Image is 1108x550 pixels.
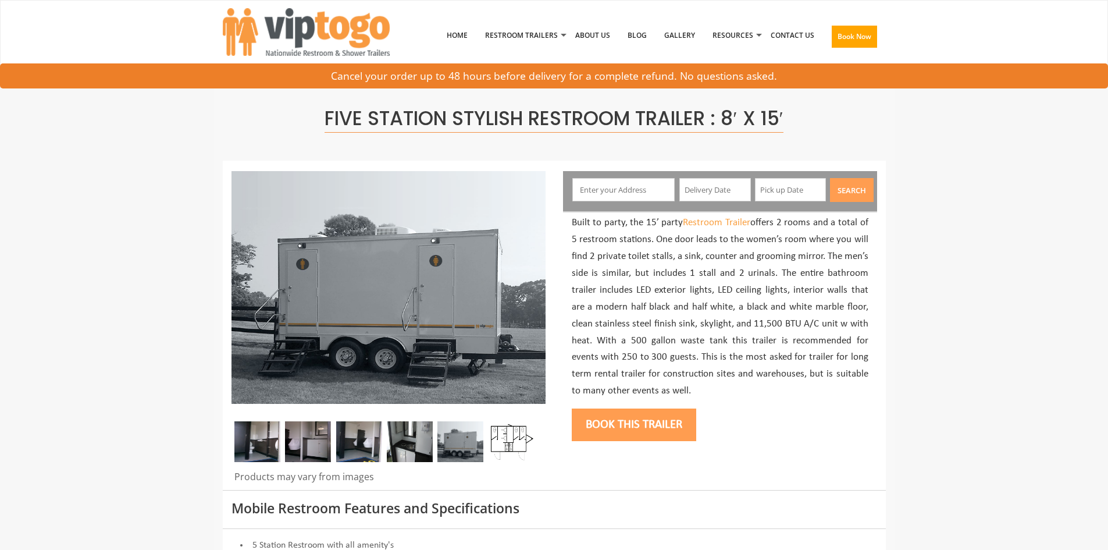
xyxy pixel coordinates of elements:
img: Restroom trailers include all the paper supplies you should need for your event. [234,421,280,462]
a: About Us [567,5,619,66]
img: Floor Plan of 5 station restroom with sink and toilet [489,421,535,462]
div: Products may vary from images [231,470,546,490]
img: Full view of five station restroom trailer with two separate doors for men and women [437,421,483,462]
a: Resources [704,5,762,66]
img: Full view of five station restroom trailer with two separate doors for men and women [231,171,546,404]
a: Gallery [655,5,704,66]
img: A 2-urinal design makes this a 5 station restroom trailer. [336,421,382,462]
button: Book this trailer [572,409,696,441]
input: Delivery Date [679,178,751,201]
a: Restroom Trailers [476,5,567,66]
a: Restroom Trailer [683,218,750,228]
img: Privacy is ensured by dividing walls that separate the urinals from the sink area. [285,421,331,462]
a: Blog [619,5,655,66]
a: Home [438,5,476,66]
input: Enter your Address [572,178,675,201]
img: VIPTOGO [223,8,390,56]
button: Book Now [832,26,877,48]
span: Five Station Stylish Restroom Trailer : 8′ x 15′ [325,105,783,133]
button: Search [830,178,874,202]
a: Contact Us [762,5,823,66]
p: Built to party, the 15’ party offers 2 rooms and a total of 5 restroom stations. One door leads t... [572,215,868,400]
a: Book Now [823,5,886,73]
input: Pick up Date [755,178,826,201]
h3: Mobile Restroom Features and Specifications [231,501,877,516]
